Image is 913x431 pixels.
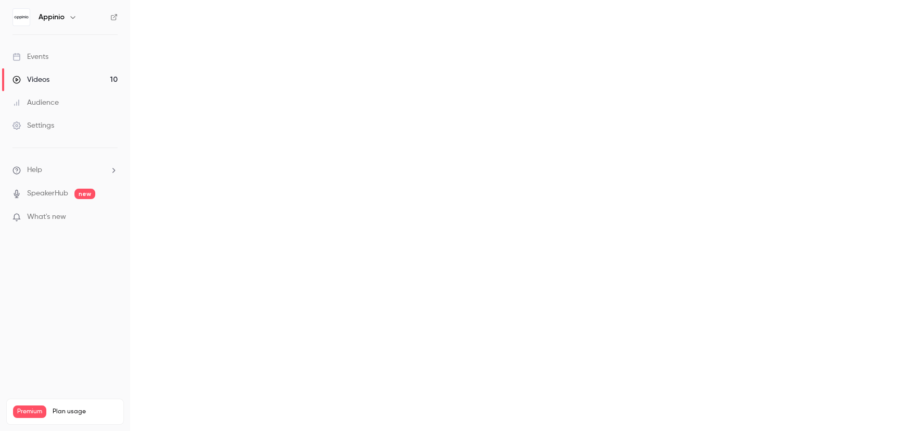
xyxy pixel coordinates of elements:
span: Help [27,165,42,176]
h6: Appinio [39,12,65,22]
img: Appinio [13,9,30,26]
li: help-dropdown-opener [12,165,118,176]
div: Audience [12,97,59,108]
span: Premium [13,405,46,418]
iframe: Noticeable Trigger [105,213,118,222]
span: new [74,189,95,199]
span: What's new [27,212,66,223]
a: SpeakerHub [27,188,68,199]
span: Plan usage [53,408,117,416]
div: Settings [12,120,54,131]
div: Videos [12,75,49,85]
div: Events [12,52,48,62]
